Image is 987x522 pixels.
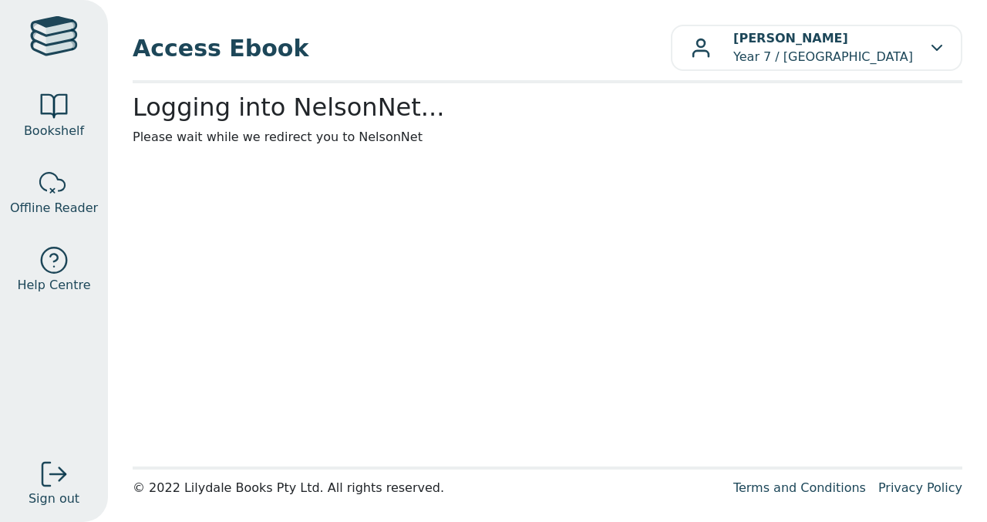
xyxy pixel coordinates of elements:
[671,25,962,71] button: [PERSON_NAME]Year 7 / [GEOGRAPHIC_DATA]
[17,276,90,295] span: Help Centre
[24,122,84,140] span: Bookshelf
[133,31,671,66] span: Access Ebook
[878,480,962,495] a: Privacy Policy
[733,29,913,66] p: Year 7 / [GEOGRAPHIC_DATA]
[133,93,962,122] h2: Logging into NelsonNet...
[10,199,98,217] span: Offline Reader
[733,480,866,495] a: Terms and Conditions
[133,128,962,146] p: Please wait while we redirect you to NelsonNet
[133,479,721,497] div: © 2022 Lilydale Books Pty Ltd. All rights reserved.
[29,490,79,508] span: Sign out
[733,31,848,45] b: [PERSON_NAME]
